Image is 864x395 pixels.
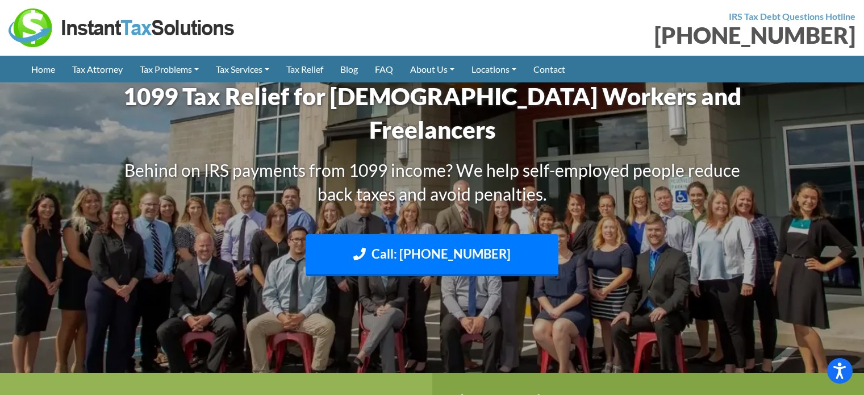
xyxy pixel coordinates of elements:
a: Tax Services [207,56,278,82]
a: Tax Relief [278,56,332,82]
a: FAQ [366,56,402,82]
h3: Behind on IRS payments from 1099 income? We help self-employed people reduce back taxes and avoid... [117,158,748,206]
h1: 1099 Tax Relief for [DEMOGRAPHIC_DATA] Workers and Freelancers [117,80,748,147]
a: Contact [525,56,574,82]
a: Home [23,56,64,82]
a: Locations [463,56,525,82]
img: Instant Tax Solutions Logo [9,9,236,47]
a: Tax Attorney [64,56,131,82]
a: Call: [PHONE_NUMBER] [306,234,558,277]
a: Blog [332,56,366,82]
strong: IRS Tax Debt Questions Hotline [729,11,855,22]
a: About Us [402,56,463,82]
div: [PHONE_NUMBER] [441,24,856,47]
a: Tax Problems [131,56,207,82]
a: Instant Tax Solutions Logo [9,21,236,32]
